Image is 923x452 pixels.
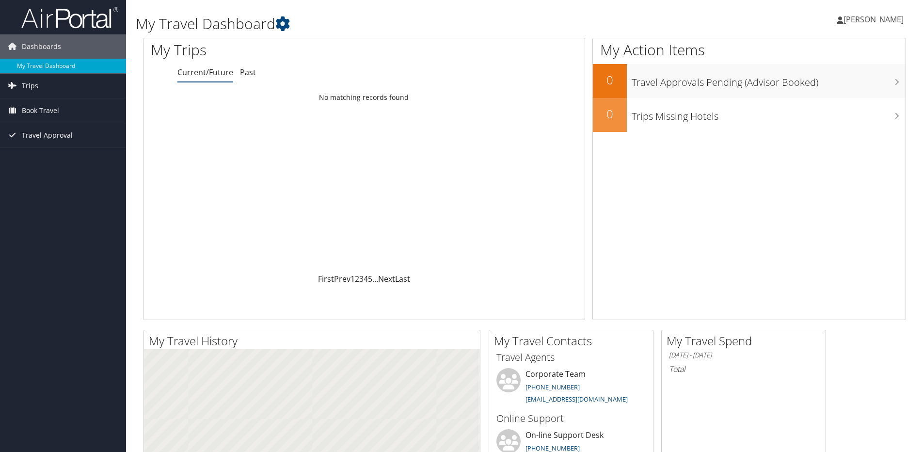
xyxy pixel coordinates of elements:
[240,67,256,78] a: Past
[143,89,585,106] td: No matching records found
[593,98,906,132] a: 0Trips Missing Hotels
[177,67,233,78] a: Current/Future
[669,351,818,360] h6: [DATE] - [DATE]
[151,40,394,60] h1: My Trips
[22,123,73,147] span: Travel Approval
[22,34,61,59] span: Dashboards
[492,368,651,408] li: Corporate Team
[149,333,480,349] h2: My Travel History
[21,6,118,29] img: airportal-logo.png
[334,274,350,284] a: Prev
[22,74,38,98] span: Trips
[525,395,628,404] a: [EMAIL_ADDRESS][DOMAIN_NAME]
[368,274,372,284] a: 5
[355,274,359,284] a: 2
[318,274,334,284] a: First
[593,64,906,98] a: 0Travel Approvals Pending (Advisor Booked)
[494,333,653,349] h2: My Travel Contacts
[593,40,906,60] h1: My Action Items
[364,274,368,284] a: 4
[667,333,826,349] h2: My Travel Spend
[378,274,395,284] a: Next
[837,5,913,34] a: [PERSON_NAME]
[372,274,378,284] span: …
[669,364,818,374] h6: Total
[395,274,410,284] a: Last
[359,274,364,284] a: 3
[496,412,646,425] h3: Online Support
[593,106,627,122] h2: 0
[843,14,904,25] span: [PERSON_NAME]
[136,14,654,34] h1: My Travel Dashboard
[632,71,906,89] h3: Travel Approvals Pending (Advisor Booked)
[593,72,627,88] h2: 0
[525,383,580,391] a: [PHONE_NUMBER]
[632,105,906,123] h3: Trips Missing Hotels
[22,98,59,123] span: Book Travel
[350,274,355,284] a: 1
[496,351,646,364] h3: Travel Agents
